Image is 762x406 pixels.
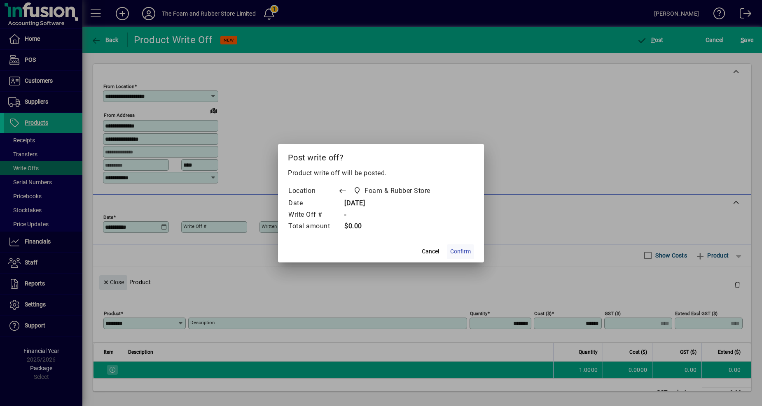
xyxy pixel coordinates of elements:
td: Total amount [288,221,338,232]
span: Cancel [422,247,439,256]
td: $0.00 [338,221,446,232]
span: Confirm [450,247,471,256]
td: Location [288,185,338,198]
button: Confirm [447,244,474,259]
span: Foam & Rubber Store [351,185,434,197]
button: Cancel [417,244,444,259]
p: Product write off will be posted. [288,168,474,178]
td: [DATE] [338,198,446,209]
h2: Post write off? [278,144,484,168]
span: Foam & Rubber Store [365,186,430,196]
td: Write Off # [288,209,338,221]
td: Date [288,198,338,209]
td: - [338,209,446,221]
